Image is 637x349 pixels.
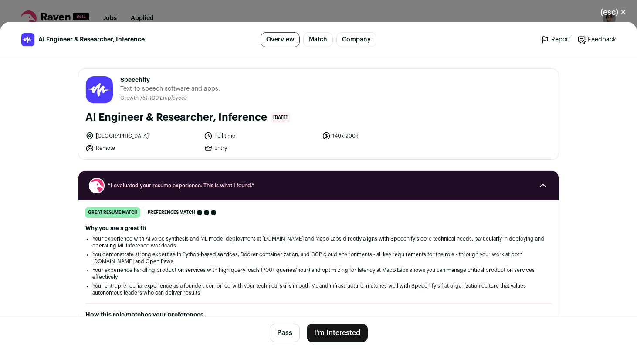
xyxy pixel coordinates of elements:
span: [DATE] [271,112,290,123]
li: Growth [120,95,140,102]
li: Remote [85,144,199,152]
span: 51-100 Employees [142,95,187,101]
li: Your entrepreneurial experience as a founder, combined with your technical skills in both ML and ... [92,282,545,296]
li: [GEOGRAPHIC_DATA] [85,132,199,140]
li: Your experience with AI voice synthesis and ML model deployment at [DOMAIN_NAME] and Mapo Labs di... [92,235,545,249]
span: Preferences match [148,208,195,217]
li: / [140,95,187,102]
div: great resume match [85,207,140,218]
a: Company [336,32,376,47]
li: Your experience handling production services with high query loads (700+ queries/hour) and optimi... [92,267,545,281]
span: “I evaluated your resume experience. This is what I found.” [108,182,529,189]
h2: How this role matches your preferences [85,311,552,319]
span: Speechify [120,76,220,85]
span: Text-to-speech software and apps. [120,85,220,93]
h1: AI Engineer & Researcher, Inference [85,111,267,125]
li: Entry [204,144,317,152]
img: 59b05ed76c69f6ff723abab124283dfa738d80037756823f9fc9e3f42b66bce3.jpg [86,76,113,103]
span: AI Engineer & Researcher, Inference [38,35,145,44]
button: I'm Interested [307,324,368,342]
img: 59b05ed76c69f6ff723abab124283dfa738d80037756823f9fc9e3f42b66bce3.jpg [21,33,34,46]
a: Match [303,32,333,47]
a: Overview [261,32,300,47]
button: Pass [270,324,300,342]
li: You demonstrate strong expertise in Python-based services, Docker containerization, and GCP cloud... [92,251,545,265]
a: Feedback [577,35,616,44]
a: Report [541,35,570,44]
li: 140k-200k [322,132,435,140]
button: Close modal [590,3,637,22]
h2: Why you are a great fit [85,225,552,232]
li: Full time [204,132,317,140]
